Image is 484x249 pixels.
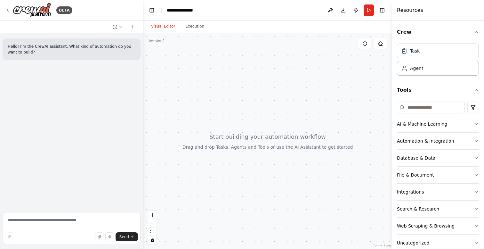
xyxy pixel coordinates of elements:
div: Version 1 [149,38,165,44]
button: Visual Editor [146,20,180,33]
h4: Resources [397,6,423,14]
button: Integrations [397,184,479,200]
div: Web Scraping & Browsing [397,223,455,229]
div: Crew [397,41,479,81]
button: Execution [180,20,209,33]
button: Click to speak your automation idea [105,232,114,241]
a: React Flow attribution [374,244,391,248]
div: Agent [410,65,423,71]
p: Hello! I'm the CrewAI assistant. What kind of automation do you want to build? [8,44,135,55]
span: Send [119,234,129,239]
button: File & Document [397,167,479,183]
div: Search & Research [397,206,439,212]
button: Tools [397,81,479,99]
div: File & Document [397,172,434,178]
div: Integrations [397,189,424,195]
div: React Flow controls [148,211,157,244]
button: Crew [397,23,479,41]
button: Switch to previous chat [110,23,125,31]
button: AI & Machine Learning [397,116,479,132]
img: Logo [13,3,51,18]
div: Database & Data [397,155,435,161]
button: fit view [148,228,157,236]
div: AI & Machine Learning [397,121,447,127]
div: Uncategorized [397,240,429,246]
nav: breadcrumb [167,7,200,13]
button: Web Scraping & Browsing [397,218,479,234]
button: Send [116,232,138,241]
div: Automation & Integration [397,138,454,144]
button: Search & Research [397,201,479,217]
div: Task [410,48,420,54]
button: Database & Data [397,150,479,166]
button: Hide right sidebar [378,6,387,15]
button: Start a new chat [128,23,138,31]
button: Improve this prompt [5,232,14,241]
button: zoom in [148,211,157,219]
button: Automation & Integration [397,133,479,149]
button: Hide left sidebar [147,6,156,15]
button: toggle interactivity [148,236,157,244]
button: zoom out [148,219,157,228]
div: BETA [56,6,72,14]
button: Upload files [95,232,104,241]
